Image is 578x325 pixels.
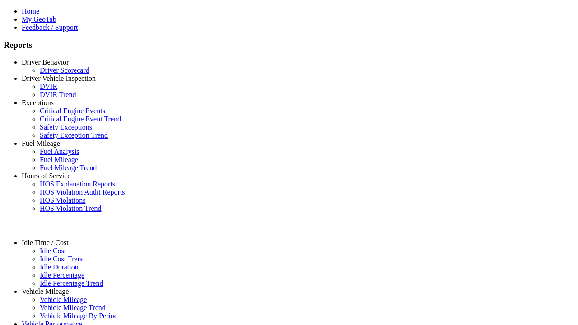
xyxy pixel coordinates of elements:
a: HOS Violation Audit Reports [40,188,125,196]
a: Safety Exceptions [40,123,92,131]
a: DVIR Trend [40,91,76,98]
a: Fuel Analysis [40,148,79,155]
a: Idle Percentage Trend [40,279,103,287]
a: Vehicle Mileage By Period [40,312,118,320]
a: Idle Percentage [40,271,84,279]
a: HOS Explanation Reports [40,180,115,188]
a: Vehicle Mileage [22,288,69,295]
a: Idle Duration [40,263,79,271]
a: Fuel Mileage Trend [40,164,97,172]
a: Exceptions [22,99,54,107]
a: Hours of Service [22,172,70,180]
a: Home [22,7,39,15]
a: Driver Vehicle Inspection [22,74,96,82]
a: HOS Violation Trend [40,204,102,212]
a: Vehicle Mileage [40,296,87,303]
a: Critical Engine Event Trend [40,115,121,123]
a: Driver Behavior [22,58,69,66]
a: Feedback / Support [22,23,78,31]
a: Vehicle Mileage Trend [40,304,106,311]
a: Fuel Mileage [40,156,78,163]
a: Driver Scorecard [40,66,89,74]
a: DVIR [40,83,57,90]
a: Critical Engine Events [40,107,105,115]
a: Safety Exception Trend [40,131,108,139]
a: Idle Cost Trend [40,255,85,263]
a: Fuel Mileage [22,139,60,147]
a: Idle Cost [40,247,66,255]
h3: Reports [4,40,574,50]
a: My GeoTab [22,15,56,23]
a: HOS Violations [40,196,85,204]
a: Idle Time / Cost [22,239,69,246]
